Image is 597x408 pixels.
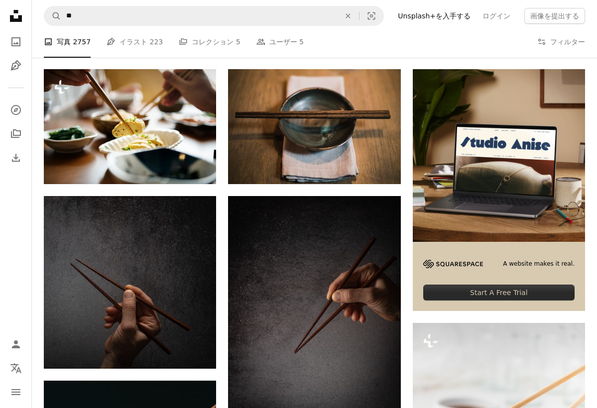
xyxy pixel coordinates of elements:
a: Unsplash+を入手する [392,8,477,24]
a: ホーム — Unsplash [6,6,26,28]
button: 画像を提出する [524,8,585,24]
a: ユーザー 5 [256,26,304,58]
a: イラスト 223 [107,26,163,58]
div: Start A Free Trial [423,285,575,301]
img: file-1705255347840-230a6ab5bca9image [423,260,483,268]
button: メニュー [6,382,26,402]
a: コレクション [6,124,26,144]
a: ログイン [477,8,516,24]
button: 言語 [6,358,26,378]
a: 写真 [6,32,26,52]
a: A website makes it real.Start A Free Trial [413,69,585,311]
a: ダウンロード履歴 [6,148,26,168]
a: 茶色の木の棒を持っている人 [44,278,216,287]
a: 茶色の木の鉛筆を持っている人 [228,299,400,308]
button: フィルター [537,26,585,58]
button: ビジュアル検索 [359,6,383,25]
img: file-1705123271268-c3eaf6a79b21image [413,69,585,241]
span: A website makes it real. [503,260,575,268]
span: 5 [236,36,240,47]
img: テーブルにセットされた和食 [44,69,216,184]
button: Unsplashで検索する [44,6,61,25]
a: 丸い陶器のボウルに茶色の箸 [228,122,400,131]
a: イラスト [6,56,26,76]
button: 全てクリア [337,6,359,25]
span: 5 [299,36,304,47]
a: 探す [6,100,26,120]
a: テーブルにセットされた和食 [44,122,216,131]
a: コレクション 5 [179,26,240,58]
img: 丸い陶器のボウルに茶色の箸 [228,69,400,184]
img: 茶色の木の棒を持っている人 [44,196,216,368]
a: ログイン / 登録する [6,334,26,354]
span: 223 [150,36,163,47]
form: サイト内でビジュアルを探す [44,6,384,26]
